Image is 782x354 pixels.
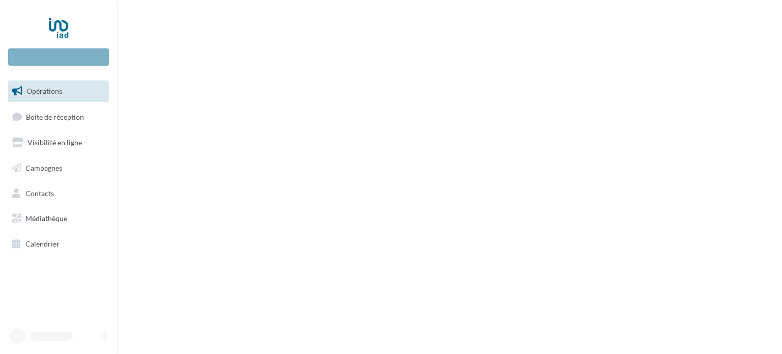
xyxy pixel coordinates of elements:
[6,183,111,204] a: Contacts
[27,138,82,147] span: Visibilité en ligne
[26,112,84,121] span: Boîte de réception
[6,80,111,102] a: Opérations
[6,132,111,153] a: Visibilité en ligne
[6,233,111,255] a: Calendrier
[25,239,60,248] span: Calendrier
[6,157,111,179] a: Campagnes
[25,214,67,223] span: Médiathèque
[6,208,111,229] a: Médiathèque
[8,48,109,66] div: Nouvelle campagne
[6,106,111,128] a: Boîte de réception
[25,188,54,197] span: Contacts
[25,164,62,172] span: Campagnes
[26,87,62,95] span: Opérations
